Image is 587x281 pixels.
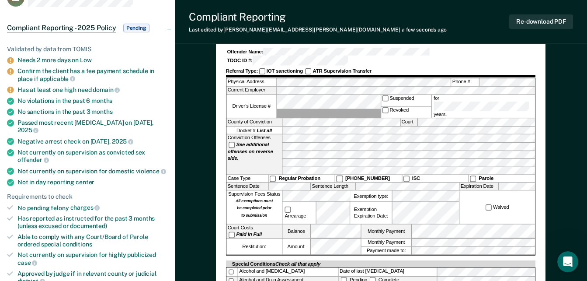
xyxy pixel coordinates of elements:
[7,24,116,32] span: Compliant Reporting - 2025 Policy
[402,27,447,33] span: a few seconds ago
[226,191,282,224] div: Supervision Fees Status
[226,95,276,118] label: Driver’s License #
[7,46,168,53] div: Validated by data from TOMIS
[17,56,168,64] div: Needs 2 more days on Low
[382,107,388,113] input: Revoked
[229,232,235,238] input: Paid in Full
[70,204,100,211] span: charges
[412,176,420,182] strong: ISC
[381,107,431,118] label: Revoked
[63,241,92,248] span: conditions
[17,149,168,164] div: Not currently on supervision as convicted sex
[557,251,578,272] iframe: Intercom live chat
[452,78,479,86] label: Phone #:
[236,232,262,238] strong: Paid in Full
[229,142,235,148] input: See additional offenses on reverse side.
[275,261,320,267] span: Check all that apply
[17,137,168,145] div: Negative arrest check on [DATE],
[17,215,168,230] div: Has reported as instructed for the past 3 months (unless excused or
[17,156,49,163] span: offender
[226,87,276,94] label: Current Employer
[403,176,410,182] input: ISC
[284,206,315,220] label: Arrearage
[382,95,388,102] input: Suspended
[226,175,268,182] div: Case Type
[306,68,312,74] input: ATR Supervision Transfer
[17,167,168,175] div: Not currently on supervision for domestic
[189,11,447,23] div: Compliant Reporting
[91,108,112,115] span: months
[70,222,107,229] span: documented)
[7,193,168,200] div: Requirements to check
[484,204,510,211] label: Waived
[283,239,310,254] label: Amount:
[345,176,390,182] strong: [PHONE_NUMBER]
[226,78,276,86] label: Physical Address
[91,97,112,104] span: months
[17,67,168,82] div: Confirm the client has a fee payment schedule in place if applicable
[17,119,168,134] div: Passed most recent [MEDICAL_DATA] on [DATE],
[361,247,411,254] label: Payment made to:
[460,183,499,190] label: Expiration Date
[311,183,355,190] label: Sentence Length
[226,225,282,238] div: Court Costs
[470,176,476,182] input: Parole
[238,268,338,276] div: Alcohol and [MEDICAL_DATA]
[17,233,168,248] div: Able to comply with any Court/Board of Parole ordered special
[17,259,37,266] span: case
[479,176,494,182] strong: Parole
[350,202,392,224] div: Exemption Expiration Date:
[17,179,168,186] div: Not in day reporting
[434,102,529,111] input: for years.
[509,14,573,29] button: Re-download PDF
[350,191,392,201] label: Exemption type:
[17,108,168,116] div: No sanctions in the past 3
[267,68,303,74] strong: IOT sanctioning
[339,268,437,276] label: Date of last [MEDICAL_DATA]
[17,126,38,133] span: 2025
[231,260,322,267] div: Special Conditions
[189,27,447,33] div: Last edited by [PERSON_NAME][EMAIL_ADDRESS][PERSON_NAME][DOMAIN_NAME]
[236,127,272,133] span: Docket #
[283,225,310,238] label: Balance
[285,207,291,213] input: Arrearage
[433,95,534,118] label: for years.
[17,251,168,266] div: Not currently on supervision for highly publicized
[313,68,372,74] strong: ATR Supervision Transfer
[136,168,166,175] span: violence
[226,239,282,254] div: Restitution:
[361,239,411,246] label: Monthly Payment
[337,176,343,182] input: [PHONE_NUMBER]
[486,204,492,211] input: Waived
[17,204,168,212] div: No pending felony
[226,68,258,74] strong: Referral Type:
[361,225,411,238] label: Monthly Payment
[226,135,282,175] div: Conviction Offenses
[76,179,94,186] span: center
[228,142,273,161] strong: See additional offenses on reverse side.
[381,95,431,106] label: Suspended
[236,199,273,218] strong: All exemptions must be completed prior to submission
[226,119,282,126] label: County of Conviction
[259,68,265,74] input: IOT sanctioning
[226,183,268,190] label: Sentence Date
[227,49,264,55] strong: Offender Name:
[123,24,149,32] span: Pending
[17,86,168,94] div: Has at least one high need domain
[400,119,417,126] label: Court
[279,176,321,182] strong: Regular Probation
[227,58,253,63] strong: TDOC ID #:
[270,176,276,182] input: Regular Probation
[257,128,272,133] strong: List all
[17,97,168,105] div: No violations in the past 6
[112,138,133,145] span: 2025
